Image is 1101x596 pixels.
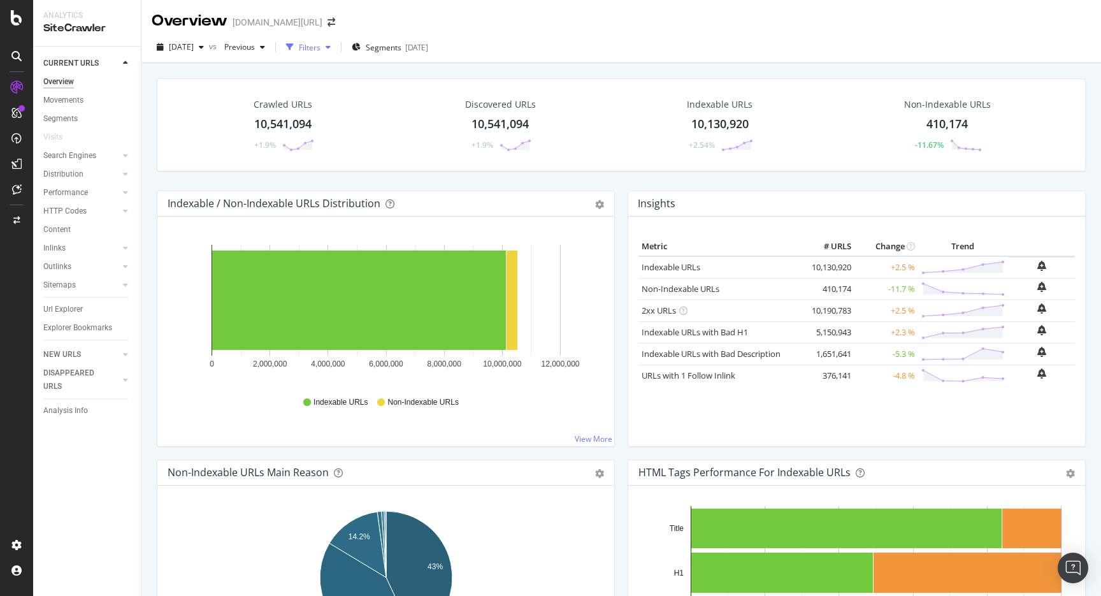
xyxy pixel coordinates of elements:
[575,433,612,444] a: View More
[254,140,276,150] div: +1.9%
[428,562,443,571] text: 43%
[43,404,88,418] div: Analysis Info
[691,116,749,133] div: 10,130,920
[687,98,752,111] div: Indexable URLs
[642,370,735,381] a: URLs with 1 Follow Inlink
[168,466,329,479] div: Non-Indexable URLs Main Reason
[642,261,700,273] a: Indexable URLs
[233,16,322,29] div: [DOMAIN_NAME][URL]
[311,360,345,368] text: 4,000,000
[427,360,461,368] text: 8,000,000
[1037,368,1046,379] div: bell-plus
[854,343,918,365] td: -5.3 %
[168,197,380,210] div: Indexable / Non-Indexable URLs Distribution
[387,397,458,408] span: Non-Indexable URLs
[638,195,675,212] h4: Insights
[43,321,112,335] div: Explorer Bookmarks
[210,360,214,368] text: 0
[43,260,71,273] div: Outlinks
[43,303,83,316] div: Url Explorer
[43,149,96,163] div: Search Engines
[43,131,75,144] a: Visits
[854,365,918,386] td: -4.8 %
[254,116,312,133] div: 10,541,094
[642,305,676,316] a: 2xx URLs
[366,42,401,53] span: Segments
[642,326,748,338] a: Indexable URLs with Bad H1
[638,237,803,256] th: Metric
[854,300,918,321] td: +2.5 %
[43,21,131,36] div: SiteCrawler
[854,278,918,300] td: -11.7 %
[43,131,62,144] div: Visits
[405,42,428,53] div: [DATE]
[1037,303,1046,314] div: bell-plus
[209,41,219,52] span: vs
[926,116,968,133] div: 410,174
[43,321,132,335] a: Explorer Bookmarks
[1066,469,1075,478] div: gear
[1037,325,1046,335] div: bell-plus
[803,343,854,365] td: 1,651,641
[43,10,131,21] div: Analytics
[219,37,270,57] button: Previous
[915,140,944,150] div: -11.67%
[43,348,81,361] div: NEW URLS
[43,367,108,393] div: DISAPPEARED URLS
[43,303,132,316] a: Url Explorer
[43,57,119,70] a: CURRENT URLS
[43,348,119,361] a: NEW URLS
[254,98,312,111] div: Crawled URLs
[642,348,781,360] a: Indexable URLs with Bad Description
[541,360,579,368] text: 12,000,000
[43,242,66,255] div: Inlinks
[43,112,78,126] div: Segments
[327,18,335,27] div: arrow-right-arrow-left
[43,186,119,200] a: Performance
[43,205,119,218] a: HTTP Codes
[904,98,991,111] div: Non-Indexable URLs
[642,283,719,294] a: Non-Indexable URLs
[43,149,119,163] a: Search Engines
[43,279,76,292] div: Sitemaps
[43,112,132,126] a: Segments
[43,223,132,236] a: Content
[43,94,132,107] a: Movements
[465,98,536,111] div: Discovered URLs
[281,37,336,57] button: Filters
[803,256,854,279] td: 10,130,920
[313,397,368,408] span: Indexable URLs
[483,360,521,368] text: 10,000,000
[803,321,854,343] td: 5,150,943
[1058,553,1088,583] div: Open Intercom Messenger
[803,365,854,386] td: 376,141
[43,168,119,181] a: Distribution
[854,237,918,256] th: Change
[43,223,71,236] div: Content
[219,41,255,52] span: Previous
[43,279,119,292] a: Sitemaps
[43,168,83,181] div: Distribution
[638,466,851,479] div: HTML Tags Performance for Indexable URLs
[299,42,320,53] div: Filters
[43,75,132,89] a: Overview
[43,242,119,255] a: Inlinks
[43,94,83,107] div: Movements
[595,200,604,209] div: gear
[253,360,287,368] text: 2,000,000
[854,321,918,343] td: +2.3 %
[43,367,119,393] a: DISAPPEARED URLS
[43,205,87,218] div: HTTP Codes
[349,532,370,541] text: 14.2%
[803,237,854,256] th: # URLS
[803,300,854,321] td: 10,190,783
[152,37,209,57] button: [DATE]
[347,37,433,57] button: Segments[DATE]
[471,140,493,150] div: +1.9%
[674,569,684,578] text: H1
[152,10,227,32] div: Overview
[1037,282,1046,292] div: bell-plus
[168,237,604,385] svg: A chart.
[43,404,132,418] a: Analysis Info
